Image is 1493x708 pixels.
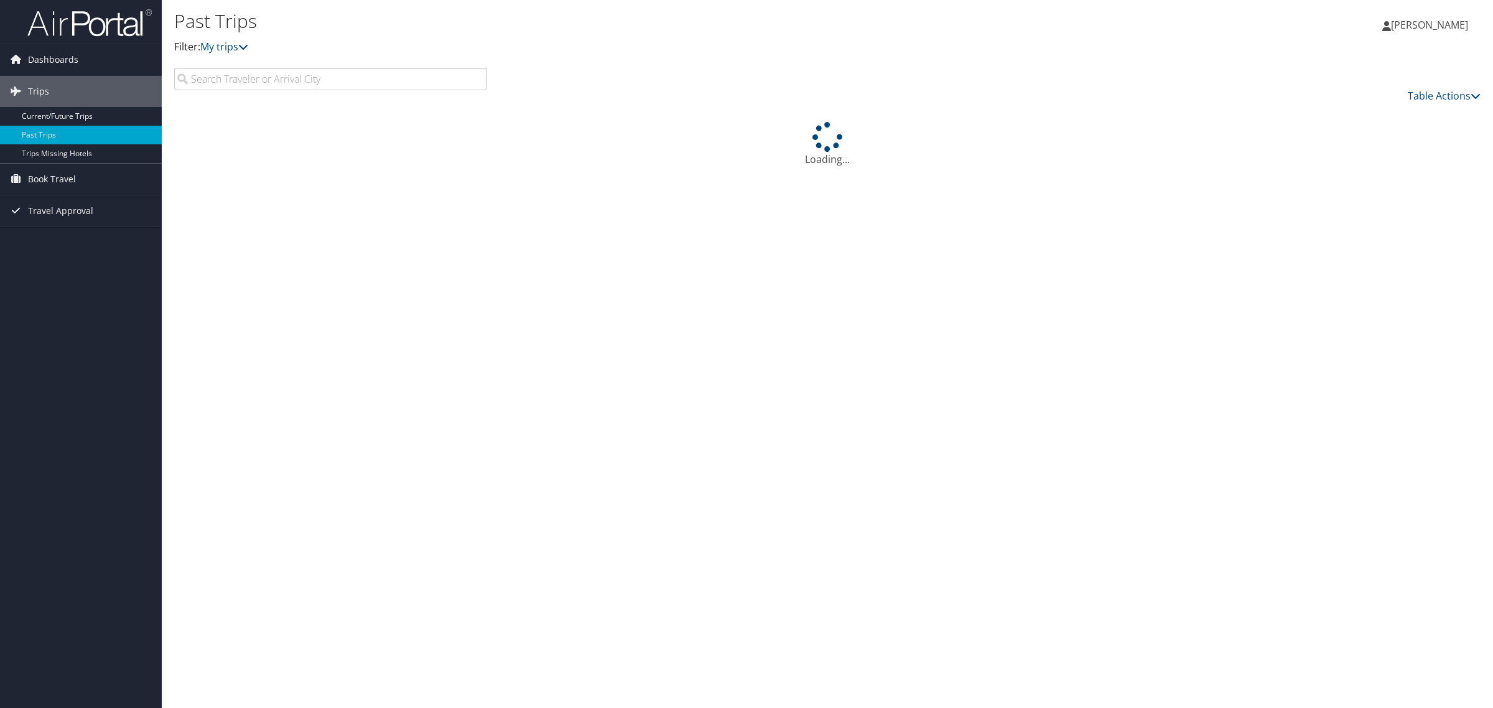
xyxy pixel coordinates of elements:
[1408,89,1481,103] a: Table Actions
[1391,18,1468,32] span: [PERSON_NAME]
[174,68,487,90] input: Search Traveler or Arrival City
[1382,6,1481,44] a: [PERSON_NAME]
[174,122,1481,167] div: Loading...
[174,8,1045,34] h1: Past Trips
[28,164,76,195] span: Book Travel
[174,39,1045,55] p: Filter:
[200,40,248,54] a: My trips
[28,44,78,75] span: Dashboards
[28,195,93,226] span: Travel Approval
[27,8,152,37] img: airportal-logo.png
[28,76,49,107] span: Trips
